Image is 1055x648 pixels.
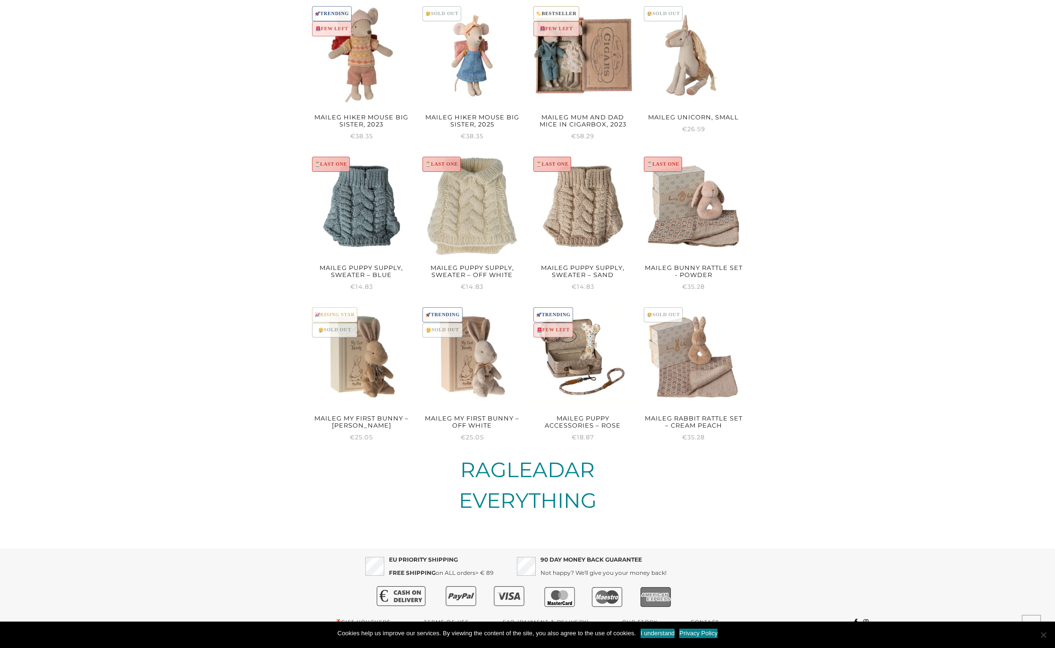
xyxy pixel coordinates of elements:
a: 🚀TRENDING🚨FEW LEFTMaileg Hiker Mouse Big Sister, 2023 €38.35 [311,5,413,141]
p: Not happy? We'll give you your money back! [540,553,667,580]
h2: Maileg Bunny rattle set - Powder [642,261,744,281]
span: 18.87 [572,433,594,441]
a: Разбрах [641,629,675,638]
a: 🚀TRENDING😢SOLD OUTMaileg My first bunny – Off white €25.05 [421,306,523,442]
span: 35.28 [682,283,705,290]
a: FAQ (Payment & Delivery) [503,615,589,629]
span: 58.29 [571,132,594,140]
h2: Maileg Puppy supply, Sweater – Sand [532,261,634,281]
span: € [682,283,687,290]
span: € [350,283,355,290]
span: € [682,125,687,133]
a: ⏳LAST ONEMaileg Bunny rattle set - Powder €35.28 [642,155,744,292]
a: Contact [691,615,719,629]
span: 38.35 [461,132,483,140]
span: 14.83 [461,283,483,290]
text: € [379,586,388,606]
span: No [1038,630,1048,640]
span: € [682,433,687,441]
a: RAGLEADAR [460,457,595,482]
span: 38.35 [350,132,373,140]
p: on ALL orders> € 89 [389,553,493,580]
strong: EU PRIORITY SHIPPING FREE SHIPPING [389,556,458,576]
a: 😢SOLD OUTMaileg Rabbit rattle set – Cream peach €35.28 [642,306,744,442]
h2: Maileg My first bunny – [PERSON_NAME] [311,412,413,432]
span: € [572,433,577,441]
h2: Maileg Mum And Dad Mice In Cigarbox, 2023 [532,110,634,131]
h2: Maileg Puppy Accessories – Rose [532,412,634,432]
span: € [572,283,577,290]
span: € [461,283,466,290]
span: € [350,132,355,140]
img: 🎁 [336,619,341,624]
span: 35.28 [682,433,705,441]
a: Gift vouchers [336,615,390,629]
span: € [350,433,355,441]
a: 📈RISING STAR😢SOLD OUTMaileg My first bunny – [PERSON_NAME] €25.05 [311,306,413,442]
span: 14.83 [350,283,373,290]
span: 14.83 [572,283,594,290]
a: ⏳LAST ONEMaileg Puppy supply, Sweater – Blue €14.83 [311,155,413,292]
h2: Maileg Puppy supply, Sweater – Off white [421,261,523,281]
a: 😢SOLD OUTMaileg Unicorn, Small €26.59 [642,5,744,134]
a: EVERYTHING [459,488,597,513]
span: Cookies help us improve our services. By viewing the content of the site, you also agree to the u... [338,629,636,638]
h2: Maileg Unicorn, Small [642,110,744,124]
strong: 90 DAY MONEY BACK GUARANTEE [540,556,642,563]
a: ⏳LAST ONEMaileg Puppy supply, Sweater – Off white €14.83 [421,155,523,292]
a: Our story [622,615,658,629]
a: 😢SOLD OUTMaileg Hiker Mouse Big Sister, 2025 €38.35 [421,5,523,141]
h2: Maileg Rabbit rattle set – Cream peach [642,412,744,432]
span: € [461,433,466,441]
a: 🏷️BESTSELLER🚨FEW LEFTMaileg Mum And Dad Mice In Cigarbox, 2023 €58.29 [532,5,634,141]
span: 26.59 [682,125,705,133]
a: ⏳LAST ONEMaileg Puppy supply, Sweater – Sand €14.83 [532,155,634,292]
span: € [571,132,576,140]
h2: Maileg Hiker Mouse Big Sister, 2025 [421,110,523,131]
span: € [461,132,466,140]
a: 🚀TRENDING🚨FEW LEFTMaileg Puppy Accessories – Rose €18.87 [532,306,634,442]
a: Terms of use [424,615,469,629]
span: 25.05 [350,433,373,441]
h2: Maileg Puppy supply, Sweater – Blue [311,261,413,281]
a: Политика за поверителност [679,629,717,638]
h2: Maileg My first bunny – Off white [421,412,523,432]
span: 25.05 [461,433,484,441]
